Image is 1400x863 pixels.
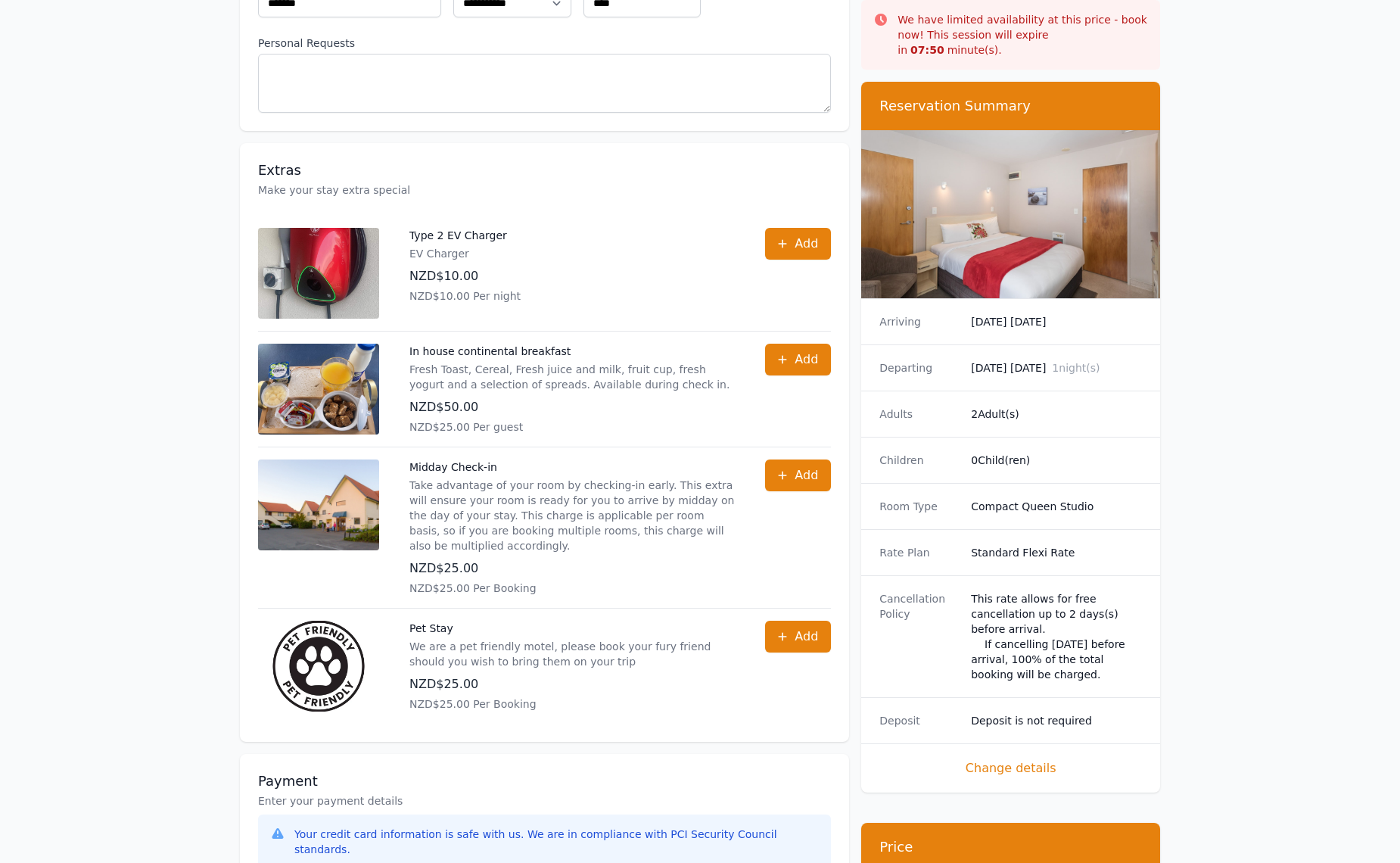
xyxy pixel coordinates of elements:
span: Add [795,628,818,646]
p: EV Charger [409,246,521,261]
button: Add [765,621,831,653]
p: NZD$25.00 Per Booking [409,581,735,596]
dd: Compact Queen Studio [971,499,1142,514]
p: Type 2 EV Charger [409,228,521,243]
span: Add [795,350,818,369]
h3: Reservation Summary [879,97,1142,115]
div: Your credit card information is safe with us. We are in compliance with PCI Security Council stan... [294,827,819,857]
p: Midday Check-in [409,460,735,475]
p: We are a pet friendly motel, please book your fury friend should you wish to bring them on your trip [409,639,735,669]
p: NZD$25.00 [409,675,735,693]
dt: Cancellation Policy [879,591,959,682]
dd: 0 Child(ren) [971,453,1142,468]
dt: Deposit [879,713,959,728]
h3: Price [879,838,1142,856]
p: We have limited availability at this price - book now! This session will expire in minute(s). [898,12,1148,58]
span: 1 night(s) [1052,362,1100,374]
dd: 2 Adult(s) [971,407,1142,422]
dt: Room Type [879,499,959,514]
img: In house continental breakfast [258,344,379,435]
p: NZD$25.00 Per Booking [409,696,735,712]
p: Pet Stay [409,621,735,636]
dt: Adults [879,407,959,422]
p: NZD$50.00 [409,398,735,416]
dt: Rate Plan [879,545,959,560]
dt: Children [879,453,959,468]
dd: [DATE] [DATE] [971,360,1142,375]
dd: Standard Flexi Rate [971,545,1142,560]
dt: Arriving [879,314,959,329]
div: This rate allows for free cancellation up to 2 days(s) before arrival. If cancelling [DATE] befor... [971,591,1142,682]
p: NZD$10.00 Per night [409,288,521,304]
img: Pet Stay [258,621,379,712]
p: NZD$25.00 Per guest [409,419,735,435]
p: NZD$25.00 [409,559,735,578]
span: Add [795,466,818,484]
p: Take advantage of your room by checking-in early. This extra will ensure your room is ready for y... [409,478,735,553]
span: Change details [879,759,1142,777]
strong: 07 : 50 [910,44,944,56]
dt: Departing [879,360,959,375]
dd: [DATE] [DATE] [971,314,1142,329]
dd: Deposit is not required [971,713,1142,728]
button: Add [765,228,831,260]
p: Enter your payment details [258,793,831,808]
p: Fresh Toast, Cereal, Fresh juice and milk, fruit cup, fresh yogurt and a selection of spreads. Av... [409,362,735,392]
button: Add [765,344,831,375]
h3: Payment [258,772,831,790]
span: Add [795,235,818,253]
p: Make your stay extra special [258,182,831,198]
img: Compact Queen Studio [861,130,1160,298]
img: Type 2 EV Charger [258,228,379,319]
img: Midday Check-in [258,460,379,550]
label: Personal Requests [258,36,831,51]
h3: Extras [258,161,831,179]
button: Add [765,460,831,491]
p: NZD$10.00 [409,267,521,285]
p: In house continental breakfast [409,344,735,359]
